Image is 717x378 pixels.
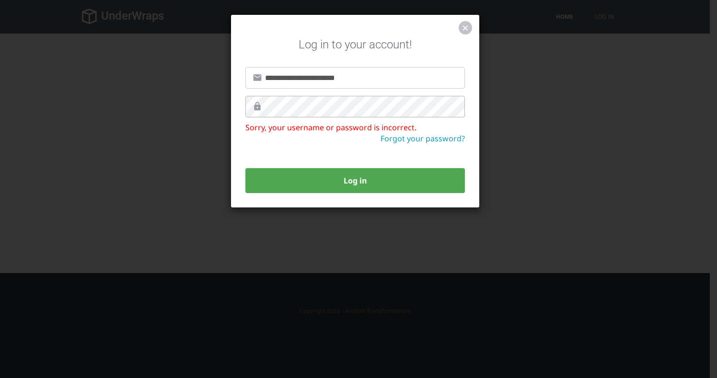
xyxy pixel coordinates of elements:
h4: Log in to your account! [238,36,472,53]
button: Log in [245,168,465,193]
button: × [459,21,472,34]
i:  [253,73,262,82]
i:  [253,102,262,111]
a: Forgot your password? [381,133,465,144]
div: Sorry, your username or password is incorrect. [245,117,465,133]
